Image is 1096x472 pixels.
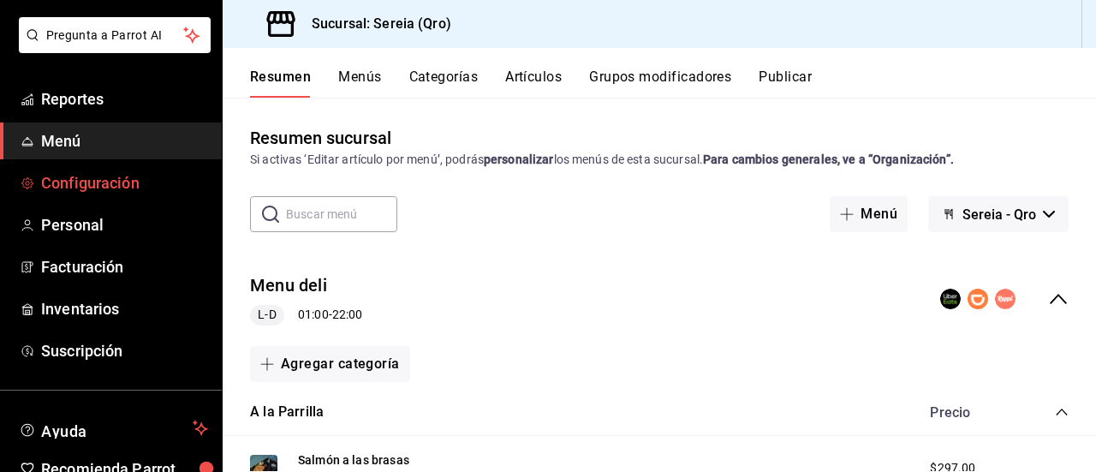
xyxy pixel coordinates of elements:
[250,151,1069,169] div: Si activas ‘Editar artículo por menú’, podrás los menús de esta sucursal.
[759,69,812,98] button: Publicar
[41,87,208,111] span: Reportes
[250,69,1096,98] div: navigation tabs
[830,196,908,232] button: Menú
[703,152,954,166] strong: Para cambios generales, ve a “Organización”.
[962,206,1036,223] span: Sereia - Qro
[1055,405,1069,419] button: collapse-category-row
[286,197,397,231] input: Buscar menú
[505,69,562,98] button: Artículos
[338,69,381,98] button: Menús
[250,403,324,422] button: A la Parrilla
[46,27,184,45] span: Pregunta a Parrot AI
[928,196,1069,232] button: Sereia - Qro
[41,418,186,439] span: Ayuda
[298,14,451,34] h3: Sucursal: Sereia (Qro)
[250,346,410,382] button: Agregar categoría
[250,69,311,98] button: Resumen
[12,39,211,57] a: Pregunta a Parrot AI
[41,171,208,194] span: Configuración
[298,451,409,469] button: Salmón a las brasas
[41,129,208,152] span: Menú
[913,404,1022,421] div: Precio
[223,260,1096,339] div: collapse-menu-row
[250,305,362,326] div: 01:00 - 22:00
[250,273,327,298] button: Menu deli
[41,213,208,236] span: Personal
[41,339,208,362] span: Suscripción
[19,17,211,53] button: Pregunta a Parrot AI
[484,152,554,166] strong: personalizar
[41,297,208,320] span: Inventarios
[250,125,391,151] div: Resumen sucursal
[409,69,479,98] button: Categorías
[251,306,283,324] span: L-D
[589,69,731,98] button: Grupos modificadores
[41,255,208,278] span: Facturación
